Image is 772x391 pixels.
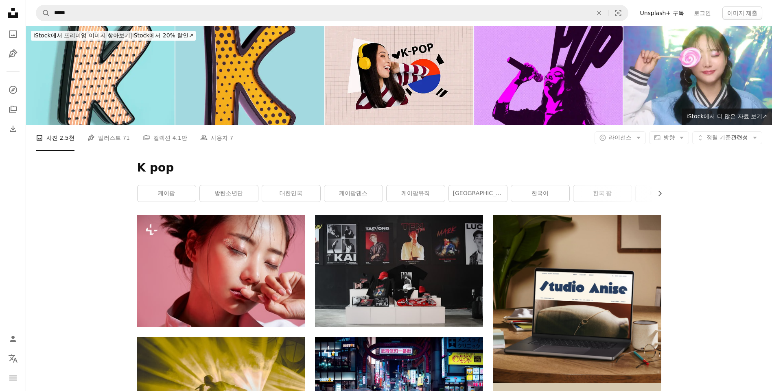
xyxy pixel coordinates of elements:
[511,185,569,202] a: 한국어
[172,133,187,142] span: 4.1만
[26,26,175,125] img: 팝 아트 글꼴입니다. 문자 K.
[623,26,772,125] img: 스트리트 패션에 입은 젊은 여성의 캐주얼 초상화
[722,7,762,20] button: 이미지 제출
[315,380,483,387] a: 우산을 들고 거리를 걷고 있는 한 무리의 사람들
[692,131,762,144] button: 정렬 기준관련성
[5,331,21,347] a: 로그인 / 가입
[87,125,130,151] a: 일러스트 71
[137,267,305,274] a: 케이팝 느낌
[636,185,694,202] a: K 팝 콘서트
[689,7,716,20] a: 로그인
[315,215,483,327] img: 상점에 의류 및 액세서리 전시
[33,32,132,39] span: iStock에서 프리미엄 이미지 찾아보기 |
[33,32,193,39] span: iStock에서 20% 할인 ↗
[609,134,632,141] span: 라이선스
[137,161,661,175] h1: K pop
[649,131,689,144] button: 방향
[5,46,21,62] a: 일러스트
[5,350,21,367] button: 언어
[5,82,21,98] a: 탐색
[122,133,130,142] span: 71
[138,185,196,202] a: 케이팝
[493,215,661,383] img: file-1705123271268-c3eaf6a79b21image
[5,26,21,42] a: 사진
[137,215,305,327] img: 케이팝 느낌
[5,370,21,386] button: 메뉴
[590,5,608,21] button: 삭제
[143,125,187,151] a: 컬렉션 4.1만
[5,121,21,137] a: 다운로드 내역
[36,5,50,21] button: Unsplash 검색
[474,26,623,125] img: 팝 아트 디자인. 현대 미술품. 보라색 배경에 고립 된 공연, 젊은 표현 여자 노래
[635,7,689,20] a: Unsplash+ 구독
[175,26,324,125] img: 팝 아트는 폰트입니다. 편지 k.
[663,134,675,141] span: 방향
[324,185,383,202] a: 케이팝댄스
[608,5,628,21] button: 시각적 검색
[706,134,731,141] span: 정렬 기준
[387,185,445,202] a: 케이팝뮤직
[595,131,646,144] button: 라이선스
[652,185,661,202] button: 목록을 오른쪽으로 스크롤
[325,26,473,125] img: 합성물, 이미지, 몽타주, 트렌드, 삽화, 콜라주, 초상화, 아가씨, 미소, 헤드폰, 듣다, 음악, kpop, 아시아, 전통적인, 국가적 요소
[687,113,767,119] span: iStock에서 더 많은 자료 보기 ↗
[5,101,21,117] a: 컬렉션
[200,185,258,202] a: 방탄소년단
[449,185,507,202] a: [GEOGRAPHIC_DATA]
[706,134,748,142] span: 관련성
[36,5,628,21] form: 사이트 전체에서 이미지 찾기
[262,185,320,202] a: 대한민국
[315,267,483,274] a: 상점에 의류 및 액세서리 전시
[682,109,772,125] a: iStock에서 더 많은 자료 보기↗
[573,185,632,202] a: 한국 팝
[230,133,233,142] span: 7
[26,26,201,46] a: iStock에서 프리미엄 이미지 찾아보기|iStock에서 20% 할인↗
[200,125,233,151] a: 사용자 7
